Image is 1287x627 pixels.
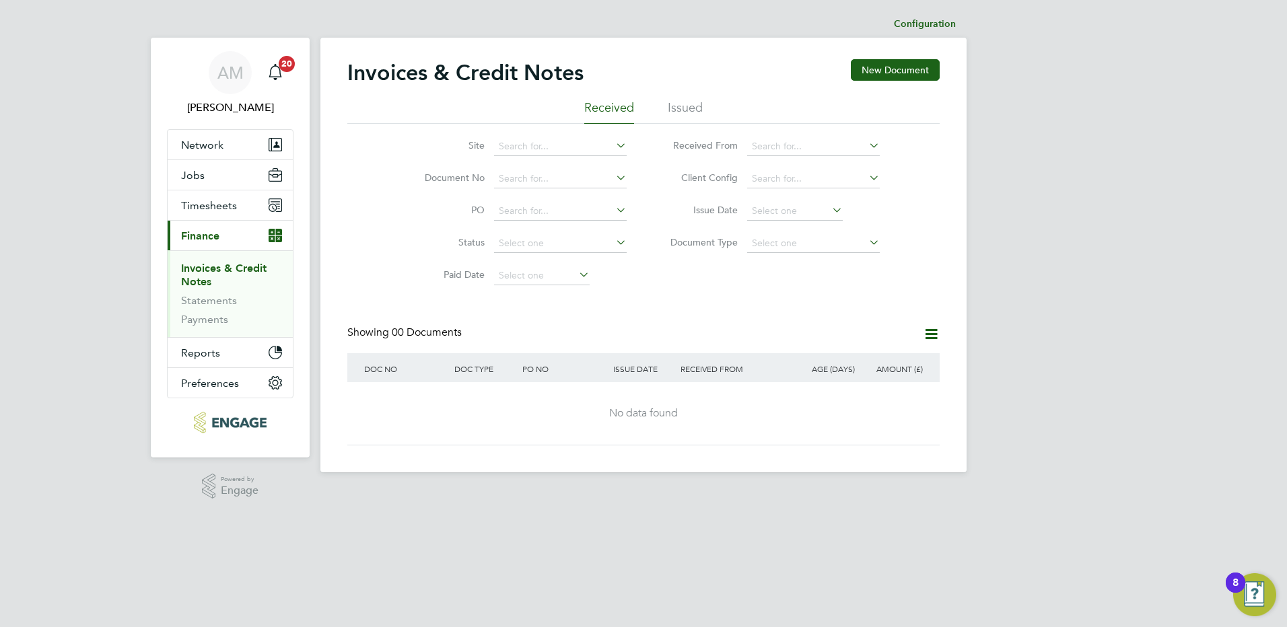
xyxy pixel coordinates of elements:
[677,353,790,384] div: RECEIVED FROM
[894,11,956,38] li: Configuration
[181,346,220,359] span: Reports
[407,236,485,248] label: Status
[168,338,293,367] button: Reports
[279,56,295,72] span: 20
[168,250,293,337] div: Finance
[168,130,293,159] button: Network
[181,262,267,288] a: Invoices & Credit Notes
[494,137,627,156] input: Search for...
[181,229,219,242] span: Finance
[494,234,627,253] input: Select one
[668,100,703,124] li: Issued
[151,38,310,457] nav: Main navigation
[392,326,462,339] span: 00 Documents
[181,169,205,182] span: Jobs
[181,377,239,390] span: Preferences
[221,485,258,496] span: Engage
[168,190,293,220] button: Timesheets
[494,266,590,285] input: Select one
[1233,573,1276,616] button: Open Resource Center, 8 new notifications
[221,474,258,485] span: Powered by
[747,137,880,156] input: Search for...
[858,353,926,384] div: AMOUNT (£)
[407,268,485,281] label: Paid Date
[451,353,519,384] div: DOC TYPE
[660,139,738,151] label: Received From
[584,100,634,124] li: Received
[790,353,858,384] div: AGE (DAYS)
[407,204,485,216] label: PO
[181,199,237,212] span: Timesheets
[494,170,627,188] input: Search for...
[851,59,940,81] button: New Document
[167,412,293,433] a: Go to home page
[347,326,464,340] div: Showing
[168,368,293,398] button: Preferences
[217,64,244,81] span: AM
[407,139,485,151] label: Site
[202,474,259,499] a: Powered byEngage
[347,59,584,86] h2: Invoices & Credit Notes
[361,353,451,384] div: DOC NO
[407,172,485,184] label: Document No
[660,236,738,248] label: Document Type
[262,51,289,94] a: 20
[747,170,880,188] input: Search for...
[167,100,293,116] span: Allyx Miller
[494,202,627,221] input: Search for...
[747,202,843,221] input: Select one
[361,406,926,420] div: No data found
[1232,583,1239,600] div: 8
[181,139,223,151] span: Network
[519,353,609,384] div: PO NO
[747,234,880,253] input: Select one
[660,204,738,216] label: Issue Date
[181,313,228,326] a: Payments
[181,294,237,307] a: Statements
[167,51,293,116] a: AM[PERSON_NAME]
[168,221,293,250] button: Finance
[610,353,678,384] div: ISSUE DATE
[194,412,266,433] img: rec-solutions-logo-retina.png
[168,160,293,190] button: Jobs
[660,172,738,184] label: Client Config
